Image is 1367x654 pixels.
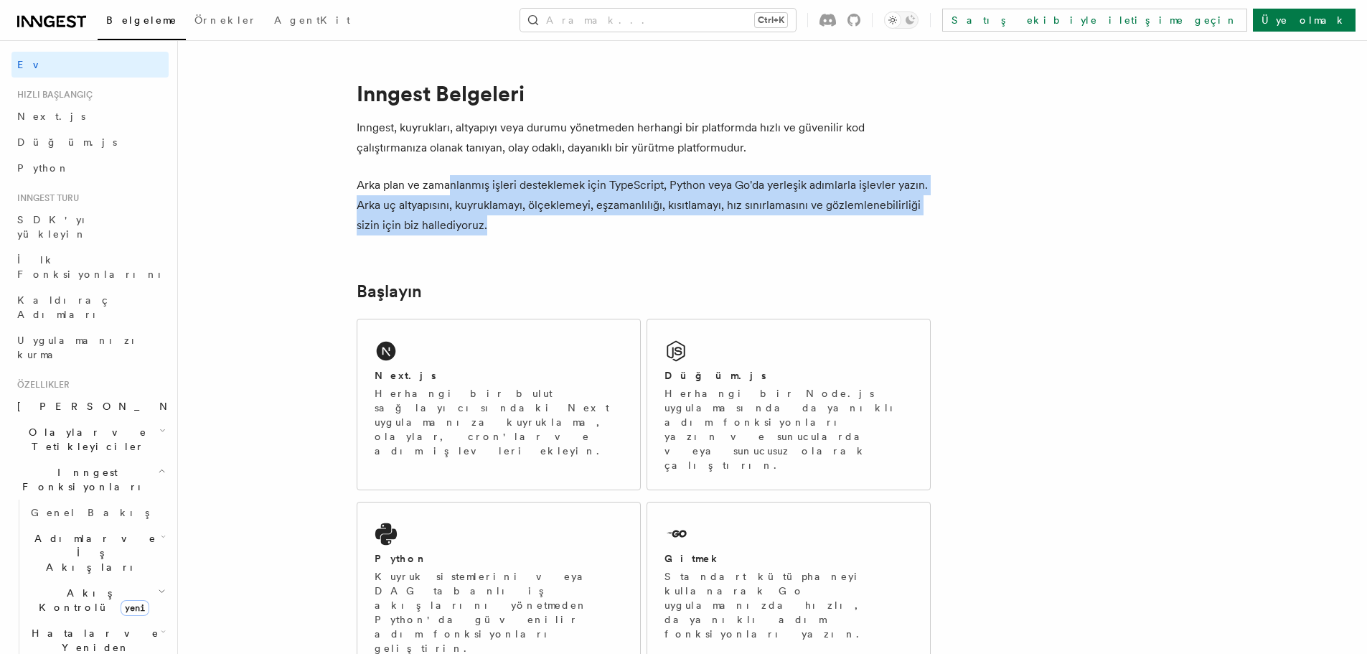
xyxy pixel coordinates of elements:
[11,52,169,78] a: Ev
[17,380,70,390] font: Özellikler
[106,14,177,26] font: Belgeleme
[357,319,641,490] a: Next.jsHerhangi bir bulut sağlayıcısındaki Next uygulamanıza kuyruklama, olaylar, cron'lar ve adı...
[11,129,169,155] a: Düğüm.js
[942,9,1248,32] a: Satış ekibiyle iletişime geçin
[98,4,186,40] a: Belgeleme
[520,9,796,32] button: Aramak...Ctrl+K
[11,207,169,247] a: SDK'yı yükleyin
[17,294,109,320] font: Kaldıraç Adımları
[1262,14,1347,26] font: Üye olmak
[375,388,613,457] font: Herhangi bir bulut sağlayıcısındaki Next uygulamanıza kuyruklama, olaylar, cron'lar ve adım işlev...
[11,393,169,419] button: [PERSON_NAME]ınma
[39,587,122,613] font: Akış Kontrolü
[17,136,117,148] font: Düğüm.js
[29,426,147,452] font: Olaylar ve Tetikleyiciler
[17,401,276,412] font: [PERSON_NAME]ınma
[11,247,169,287] a: İlk Fonksiyonlarınız
[266,4,359,39] a: AgentKit
[22,467,153,492] font: Inngest Fonksiyonları
[25,525,169,580] button: Adımlar ve İş Akışları
[357,121,865,154] font: Inngest, kuyrukları, altyapıyı veya durumu yönetmeden herhangi bir platformda hızlı ve güvenilir ...
[34,533,156,573] font: Adımlar ve İş Akışları
[375,571,593,654] font: Kuyruk sistemlerini veya DAG tabanlı iş akışlarını yönetmeden Python'da güvenilir adım fonksiyonl...
[11,103,169,129] a: Next.js
[357,281,422,302] a: Başlayın
[11,155,169,181] a: Python
[664,388,905,471] font: Herhangi bir Node.js uygulamasında dayanıklı adım fonksiyonları yazın ve sunucularda veya sunucus...
[952,14,1239,26] font: Satış ekibiyle iletişime geçin
[755,13,787,27] kbd: Ctrl+K
[664,553,721,564] font: Gitmek
[17,90,93,100] font: Hızlı başlangıç
[17,214,97,240] font: SDK'yı yükleyin
[357,80,525,106] font: Inngest Belgeleri
[375,553,428,564] font: Python
[125,603,145,613] font: yeni
[546,14,653,26] font: Aramak...
[647,319,931,490] a: Düğüm.jsHerhangi bir Node.js uygulamasında dayanıklı adım fonksiyonları yazın ve sunucularda veya...
[1253,9,1356,32] a: Üye olmak
[194,14,257,26] font: Örnekler
[25,500,169,525] a: Genel Bakış
[17,111,85,122] font: Next.js
[11,327,169,368] a: Uygulamanızı kurma
[17,335,146,360] font: Uygulamanızı kurma
[25,580,169,620] button: Akış Kontrolüyeni
[17,193,79,203] font: Inngest turu
[17,59,61,70] font: Ev
[11,459,169,500] button: Inngest Fonksiyonları
[357,178,928,232] font: Arka plan ve zamanlanmış işleri desteklemek için TypeScript, Python veya Go'da yerleşik adımlarla...
[17,254,180,280] font: İlk Fonksiyonlarınız
[274,14,350,26] font: AgentKit
[375,370,436,381] font: Next.js
[17,162,70,174] font: Python
[884,11,919,29] button: Karanlık modu aç/kapat
[186,4,266,39] a: Örnekler
[11,419,169,459] button: Olaylar ve Tetikleyiciler
[11,287,169,327] a: Kaldıraç Adımları
[31,507,159,518] font: Genel Bakış
[664,370,766,381] font: Düğüm.js
[664,571,871,640] font: Standart kütüphaneyi kullanarak Go uygulamanızda hızlı, dayanıklı adım fonksiyonları yazın.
